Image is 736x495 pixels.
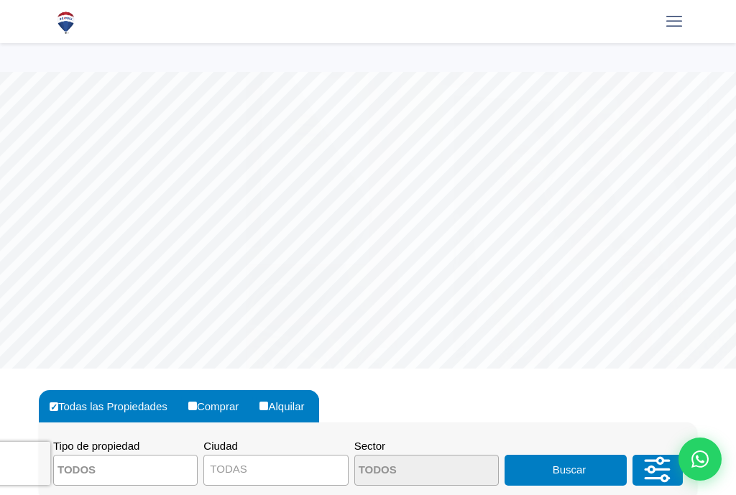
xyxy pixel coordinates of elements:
span: TODAS [204,459,347,479]
label: Todas las Propiedades [46,390,182,422]
input: Alquilar [259,402,268,410]
span: Ciudad [203,440,238,452]
a: mobile menu [662,9,686,34]
label: Comprar [185,390,253,422]
span: TODAS [203,455,348,486]
input: Comprar [188,402,197,410]
label: Alquilar [256,390,318,422]
span: Sector [354,440,385,452]
span: Tipo de propiedad [53,440,139,452]
button: Buscar [505,455,627,486]
textarea: Search [355,455,494,486]
textarea: Search [54,455,193,486]
input: Todas las Propiedades [50,402,58,411]
img: Logo de REMAX [53,10,78,35]
span: TODAS [210,463,247,475]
